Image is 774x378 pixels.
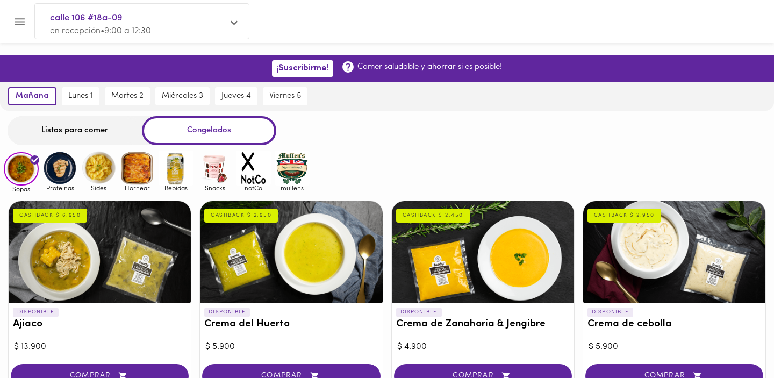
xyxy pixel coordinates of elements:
button: mañana [8,87,56,105]
span: mullens [275,184,310,191]
img: Hornear [120,151,155,186]
div: Crema de Zanahoria & Jengibre [392,201,574,303]
button: jueves 4 [215,87,257,105]
img: Proteinas [42,151,77,186]
button: viernes 5 [263,87,307,105]
button: Menu [6,9,33,35]
img: Sopas [4,152,39,186]
div: Ajiaco [9,201,191,303]
div: Congelados [142,116,276,145]
span: Snacks [197,184,232,191]
span: viernes 5 [269,91,301,101]
p: DISPONIBLE [396,308,442,317]
h3: Crema de cebolla [587,319,761,330]
button: miércoles 3 [155,87,210,105]
p: DISPONIBLE [13,308,59,317]
img: notCo [236,151,271,186]
span: Proteinas [42,184,77,191]
h3: Crema de Zanahoria & Jengibre [396,319,570,330]
span: en recepción • 9:00 a 12:30 [50,27,151,35]
p: DISPONIBLE [587,308,633,317]
div: $ 5.900 [589,341,760,353]
div: CASHBACK $ 6.950 [13,209,87,223]
span: ¡Suscribirme! [276,63,329,74]
button: martes 2 [105,87,150,105]
div: Crema del Huerto [200,201,382,303]
div: Crema de cebolla [583,201,765,303]
img: Bebidas [159,151,193,186]
p: Comer saludable y ahorrar si es posible! [357,61,502,73]
img: Snacks [197,151,232,186]
h3: Crema del Huerto [204,319,378,330]
span: mañana [16,91,49,101]
span: lunes 1 [68,91,93,101]
div: $ 4.900 [397,341,569,353]
button: lunes 1 [62,87,99,105]
span: martes 2 [111,91,144,101]
span: miércoles 3 [162,91,203,101]
button: ¡Suscribirme! [272,60,333,77]
span: Hornear [120,184,155,191]
div: $ 5.900 [205,341,377,353]
img: Sides [81,151,116,186]
span: Sopas [4,186,39,192]
span: Sides [81,184,116,191]
img: mullens [275,151,310,186]
div: $ 13.900 [14,341,185,353]
span: Bebidas [159,184,193,191]
div: CASHBACK $ 2.950 [204,209,278,223]
div: CASHBACK $ 2.450 [396,209,470,223]
span: jueves 4 [221,91,251,101]
span: notCo [236,184,271,191]
div: CASHBACK $ 2.950 [587,209,661,223]
span: calle 106 #18a-09 [50,11,223,25]
div: Listos para comer [8,116,142,145]
iframe: Messagebird Livechat Widget [712,316,763,367]
h3: Ajiaco [13,319,187,330]
p: DISPONIBLE [204,308,250,317]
